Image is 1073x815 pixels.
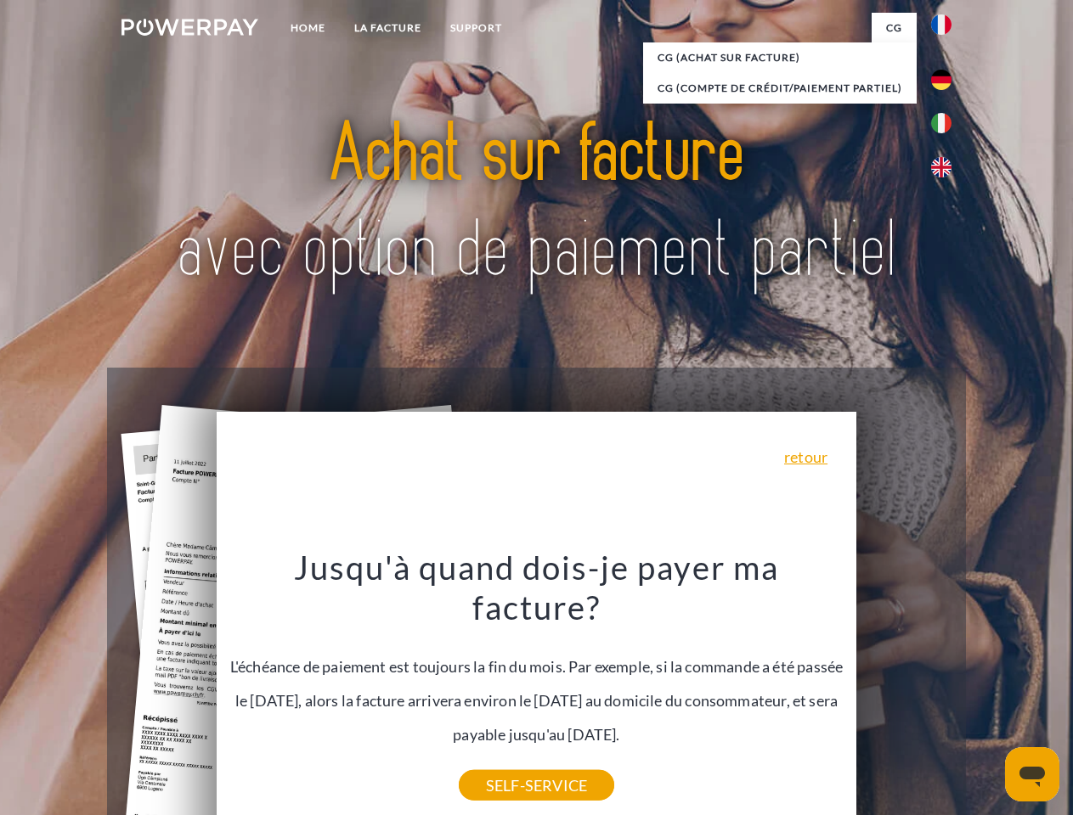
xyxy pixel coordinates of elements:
[931,113,952,133] img: it
[227,547,847,628] h3: Jusqu'à quand dois-je payer ma facture?
[931,157,952,177] img: en
[227,547,847,785] div: L'échéance de paiement est toujours la fin du mois. Par exemple, si la commande a été passée le [...
[643,42,917,73] a: CG (achat sur facture)
[784,449,827,464] a: retour
[121,19,258,36] img: logo-powerpay-white.svg
[643,73,917,104] a: CG (Compte de crédit/paiement partiel)
[931,14,952,35] img: fr
[276,13,340,43] a: Home
[1005,747,1059,801] iframe: Bouton de lancement de la fenêtre de messagerie
[931,70,952,90] img: de
[340,13,436,43] a: LA FACTURE
[459,770,614,801] a: SELF-SERVICE
[162,81,911,325] img: title-powerpay_fr.svg
[872,13,917,43] a: CG
[436,13,517,43] a: Support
